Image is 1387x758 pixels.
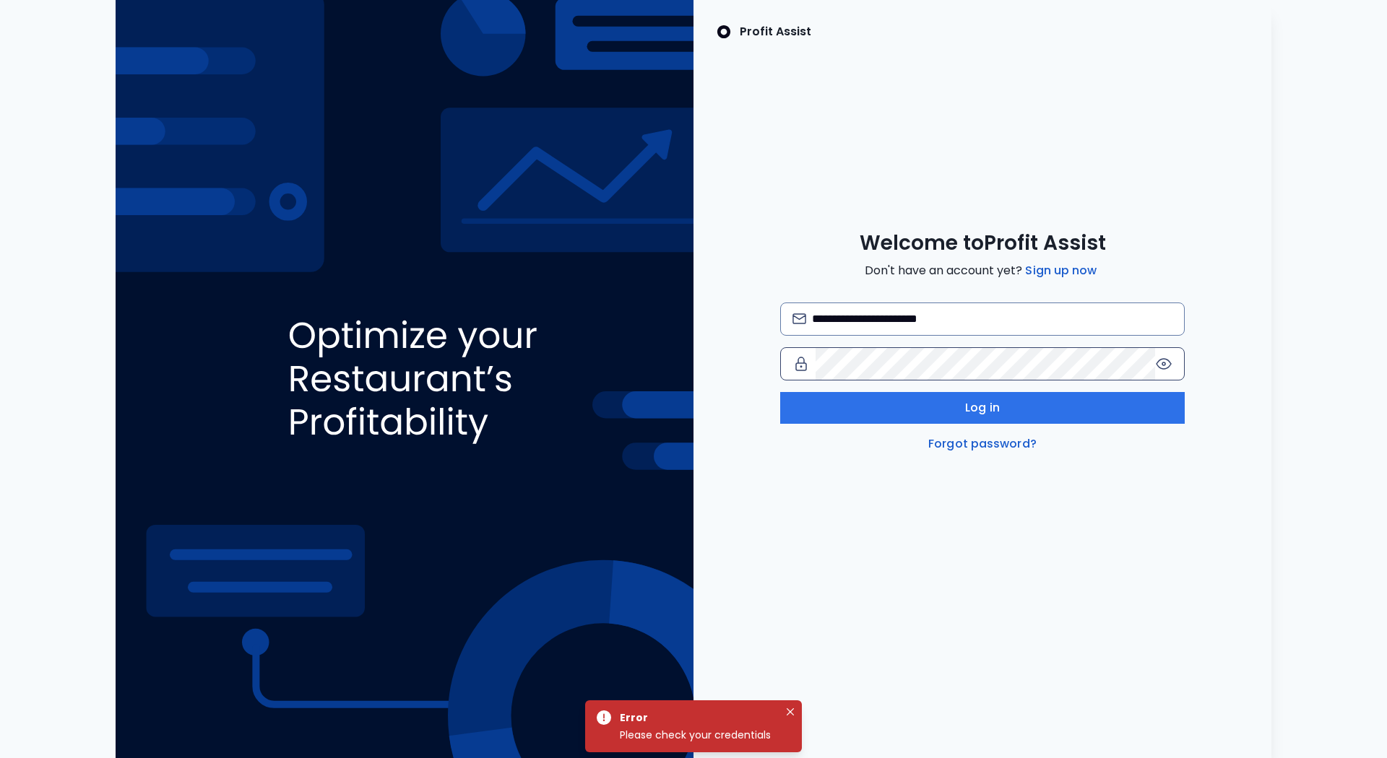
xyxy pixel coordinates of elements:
[782,703,799,720] button: Close
[965,399,1000,417] span: Log in
[780,392,1185,424] button: Log in
[717,23,731,40] img: SpotOn Logo
[865,262,1099,279] span: Don't have an account yet?
[1022,262,1099,279] a: Sign up now
[740,23,811,40] p: Profit Assist
[620,726,779,744] div: Please check your credentials
[792,313,806,324] img: email
[860,230,1106,256] span: Welcome to Profit Assist
[925,435,1040,453] a: Forgot password?
[620,709,773,726] div: Error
